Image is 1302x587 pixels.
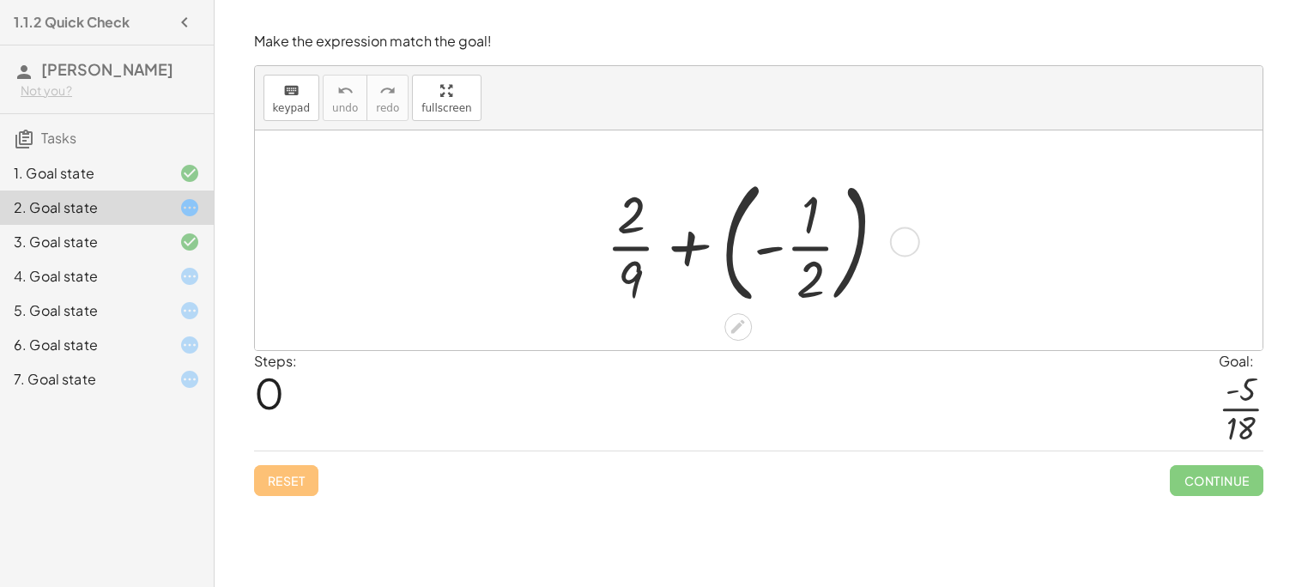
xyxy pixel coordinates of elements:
i: Task started. [179,197,200,218]
i: Task started. [179,300,200,321]
div: Edit math [724,313,752,341]
span: [PERSON_NAME] [41,59,173,79]
span: 0 [254,366,284,419]
h4: 1.1.2 Quick Check [14,12,130,33]
i: Task finished and correct. [179,163,200,184]
button: undoundo [323,75,367,121]
label: Steps: [254,352,297,370]
button: fullscreen [412,75,481,121]
i: Task started. [179,335,200,355]
i: undo [337,81,354,101]
div: 1. Goal state [14,163,152,184]
div: 2. Goal state [14,197,152,218]
div: 7. Goal state [14,369,152,390]
i: keyboard [283,81,300,101]
span: fullscreen [421,102,471,114]
p: Make the expression match the goal! [254,32,1263,51]
div: 3. Goal state [14,232,152,252]
span: redo [376,102,399,114]
button: keyboardkeypad [263,75,320,121]
div: Not you? [21,82,200,100]
span: keypad [273,102,311,114]
div: 4. Goal state [14,266,152,287]
i: Task started. [179,266,200,287]
div: 5. Goal state [14,300,152,321]
i: redo [379,81,396,101]
span: undo [332,102,358,114]
div: 6. Goal state [14,335,152,355]
i: Task finished and correct. [179,232,200,252]
button: redoredo [366,75,409,121]
span: Tasks [41,129,76,147]
i: Task started. [179,369,200,390]
div: Goal: [1219,351,1263,372]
